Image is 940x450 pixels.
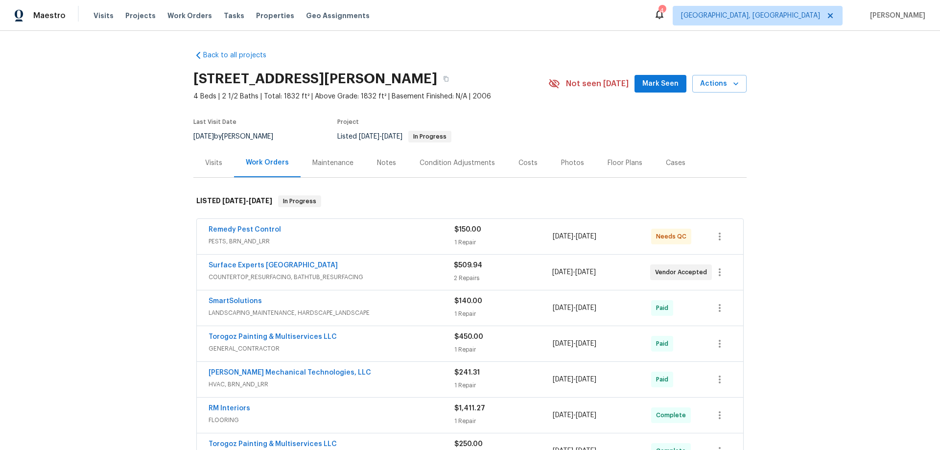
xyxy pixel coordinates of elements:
span: - [359,133,402,140]
button: Mark Seen [634,75,686,93]
div: 1 Repair [454,309,553,319]
span: [DATE] [359,133,379,140]
span: In Progress [409,134,450,140]
div: Condition Adjustments [420,158,495,168]
span: Work Orders [167,11,212,21]
span: - [553,375,596,384]
span: Vendor Accepted [655,267,711,277]
div: 4 [658,6,665,16]
span: Tasks [224,12,244,19]
div: Costs [518,158,538,168]
span: [DATE] [553,376,573,383]
span: $241.31 [454,369,480,376]
span: [DATE] [553,340,573,347]
span: $150.00 [454,226,481,233]
div: 1 Repair [454,237,553,247]
span: [DATE] [576,376,596,383]
span: COUNTERTOP_RESURFACING, BATHTUB_RESURFACING [209,272,454,282]
span: - [553,303,596,313]
span: Geo Assignments [306,11,370,21]
a: Back to all projects [193,50,287,60]
a: [PERSON_NAME] Mechanical Technologies, LLC [209,369,371,376]
span: Paid [656,339,672,349]
span: Needs QC [656,232,690,241]
a: SmartSolutions [209,298,262,305]
span: [DATE] [576,305,596,311]
div: by [PERSON_NAME] [193,131,285,142]
span: [DATE] [249,197,272,204]
span: [DATE] [553,233,573,240]
span: - [553,232,596,241]
span: HVAC, BRN_AND_LRR [209,379,454,389]
span: [GEOGRAPHIC_DATA], [GEOGRAPHIC_DATA] [681,11,820,21]
span: - [552,267,596,277]
div: 1 Repair [454,380,553,390]
span: Actions [700,78,739,90]
span: Project [337,119,359,125]
span: - [553,339,596,349]
span: [DATE] [222,197,246,204]
span: [DATE] [576,412,596,419]
span: [DATE] [553,305,573,311]
div: Work Orders [246,158,289,167]
span: Visits [94,11,114,21]
span: $509.94 [454,262,482,269]
span: [DATE] [575,269,596,276]
span: $1,411.27 [454,405,485,412]
div: 1 Repair [454,416,553,426]
span: $450.00 [454,333,483,340]
div: Visits [205,158,222,168]
span: Projects [125,11,156,21]
span: Maestro [33,11,66,21]
span: Listed [337,133,451,140]
span: [DATE] [552,269,573,276]
div: Notes [377,158,396,168]
div: Photos [561,158,584,168]
button: Actions [692,75,747,93]
a: Surface Experts [GEOGRAPHIC_DATA] [209,262,338,269]
div: 2 Repairs [454,273,552,283]
a: Torogoz Painting & Multiservices LLC [209,441,337,448]
span: [DATE] [553,412,573,419]
span: [DATE] [576,233,596,240]
span: GENERAL_CONTRACTOR [209,344,454,354]
span: [DATE] [382,133,402,140]
div: 1 Repair [454,345,553,355]
span: Mark Seen [642,78,679,90]
span: - [222,197,272,204]
a: Remedy Pest Control [209,226,281,233]
span: In Progress [279,196,320,206]
div: Floor Plans [608,158,642,168]
span: Not seen [DATE] [566,79,629,89]
span: FLOORING [209,415,454,425]
button: Copy Address [437,70,455,88]
span: [DATE] [193,133,214,140]
span: Properties [256,11,294,21]
a: RM Interiors [209,405,250,412]
span: [PERSON_NAME] [866,11,925,21]
span: PESTS, BRN_AND_LRR [209,237,454,246]
span: Paid [656,375,672,384]
span: [DATE] [576,340,596,347]
div: Cases [666,158,685,168]
h2: [STREET_ADDRESS][PERSON_NAME] [193,74,437,84]
span: Paid [656,303,672,313]
span: - [553,410,596,420]
span: 4 Beds | 2 1/2 Baths | Total: 1832 ft² | Above Grade: 1832 ft² | Basement Finished: N/A | 2006 [193,92,548,101]
span: Last Visit Date [193,119,236,125]
div: LISTED [DATE]-[DATE]In Progress [193,186,747,217]
span: LANDSCAPING_MAINTENANCE, HARDSCAPE_LANDSCAPE [209,308,454,318]
span: Complete [656,410,690,420]
div: Maintenance [312,158,353,168]
span: $140.00 [454,298,482,305]
span: $250.00 [454,441,483,448]
a: Torogoz Painting & Multiservices LLC [209,333,337,340]
h6: LISTED [196,195,272,207]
